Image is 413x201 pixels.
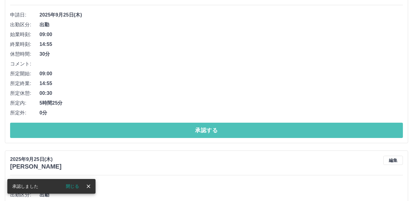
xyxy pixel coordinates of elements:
span: 出勤区分: [10,21,39,28]
span: 申請日: [10,11,39,19]
span: 休憩時間: [10,50,39,58]
span: 出勤 [39,191,403,199]
span: 終業時刻: [10,41,39,48]
div: 承認しました [12,181,38,192]
button: 閉じる [61,182,84,191]
span: 2025年9月25日(木) [39,11,403,19]
span: 所定休憩: [10,90,39,97]
button: 編集 [383,156,403,165]
span: 所定開始: [10,70,39,77]
span: 5時間25分 [39,99,403,107]
span: 09:00 [39,31,403,38]
span: 出勤区分: [10,191,39,199]
button: close [84,182,93,191]
span: 所定終業: [10,80,39,87]
h3: [PERSON_NAME] [10,163,62,170]
p: 2025年9月25日(木) [10,156,62,163]
span: 始業時刻: [10,31,39,38]
span: 0分 [39,109,403,117]
span: 所定内: [10,99,39,107]
span: 2025年9月25日(木) [39,181,403,189]
span: 出勤 [39,21,403,28]
span: 00:30 [39,90,403,97]
span: 30分 [39,50,403,58]
span: コメント: [10,60,39,68]
span: 14:55 [39,80,403,87]
span: 09:00 [39,70,403,77]
button: 承認する [10,123,403,138]
span: 所定外: [10,109,39,117]
span: 14:55 [39,41,403,48]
